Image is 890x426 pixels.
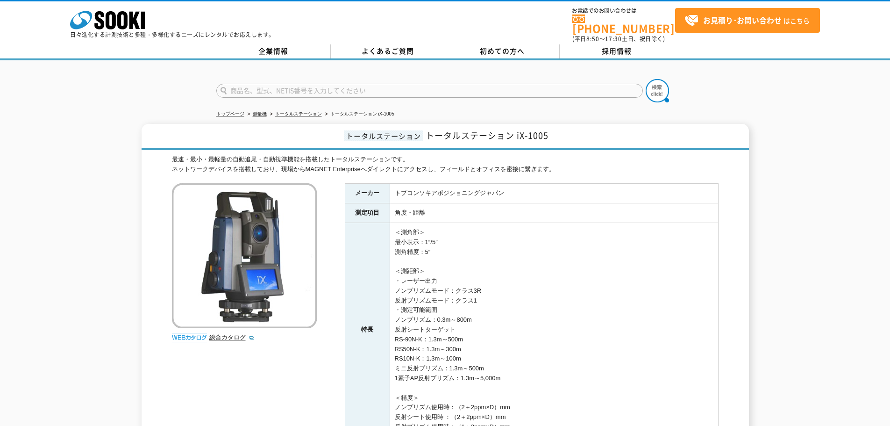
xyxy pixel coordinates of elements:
[323,109,394,119] li: トータルステーション iX-1005
[703,14,782,26] strong: お見積り･お問い合わせ
[344,130,423,141] span: トータルステーション
[605,35,622,43] span: 17:30
[572,35,665,43] span: (平日 ～ 土日、祝日除く)
[480,46,525,56] span: 初めての方へ
[390,184,718,203] td: トプコンソキアポジショニングジャパン
[70,32,275,37] p: 日々進化する計測技術と多種・多様化するニーズにレンタルでお応えします。
[560,44,674,58] a: 採用情報
[586,35,599,43] span: 8:50
[684,14,810,28] span: はこちら
[172,183,317,328] img: トータルステーション iX-1005
[172,333,207,342] img: webカタログ
[675,8,820,33] a: お見積り･お問い合わせはこちら
[253,111,267,116] a: 測量機
[345,184,390,203] th: メーカー
[216,111,244,116] a: トップページ
[209,334,255,341] a: 総合カタログ
[445,44,560,58] a: 初めての方へ
[572,8,675,14] span: お電話でのお問い合わせは
[426,129,548,142] span: トータルステーション iX-1005
[646,79,669,102] img: btn_search.png
[572,14,675,34] a: [PHONE_NUMBER]
[331,44,445,58] a: よくあるご質問
[172,155,719,174] div: 最速・最小・最軽量の自動追尾・自動視準機能を搭載したトータルステーションです。 ネットワークデバイスを搭載しており、現場からMAGNET Enterpriseへダイレクトにアクセスし、フィールド...
[345,203,390,223] th: 測定項目
[216,84,643,98] input: 商品名、型式、NETIS番号を入力してください
[216,44,331,58] a: 企業情報
[390,203,718,223] td: 角度・距離
[275,111,322,116] a: トータルステーション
